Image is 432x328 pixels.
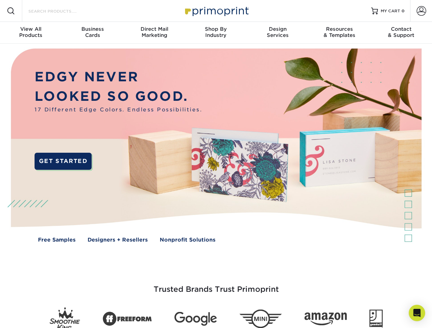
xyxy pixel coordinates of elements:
a: GET STARTED [35,153,92,170]
p: LOOKED SO GOOD. [35,87,202,106]
a: DesignServices [247,22,309,44]
input: SEARCH PRODUCTS..... [28,7,94,15]
div: & Templates [309,26,370,38]
img: Google [174,312,217,326]
div: Industry [185,26,247,38]
img: Primoprint [182,3,250,18]
span: Design [247,26,309,32]
a: BusinessCards [62,22,123,44]
span: MY CART [381,8,400,14]
div: & Support [370,26,432,38]
a: Resources& Templates [309,22,370,44]
span: 0 [402,9,405,13]
h3: Trusted Brands Trust Primoprint [16,269,416,302]
a: Designers + Resellers [88,236,148,244]
span: Contact [370,26,432,32]
a: Direct MailMarketing [123,22,185,44]
a: Free Samples [38,236,76,244]
span: Shop By [185,26,247,32]
span: 17 Different Edge Colors. Endless Possibilities. [35,106,202,114]
div: Services [247,26,309,38]
img: Amazon [304,313,347,326]
span: Resources [309,26,370,32]
a: Shop ByIndustry [185,22,247,44]
img: Goodwill [369,310,383,328]
span: Direct Mail [123,26,185,32]
a: Nonprofit Solutions [160,236,215,244]
span: Business [62,26,123,32]
a: Contact& Support [370,22,432,44]
div: Marketing [123,26,185,38]
div: Open Intercom Messenger [409,305,425,321]
div: Cards [62,26,123,38]
p: EDGY NEVER [35,67,202,87]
